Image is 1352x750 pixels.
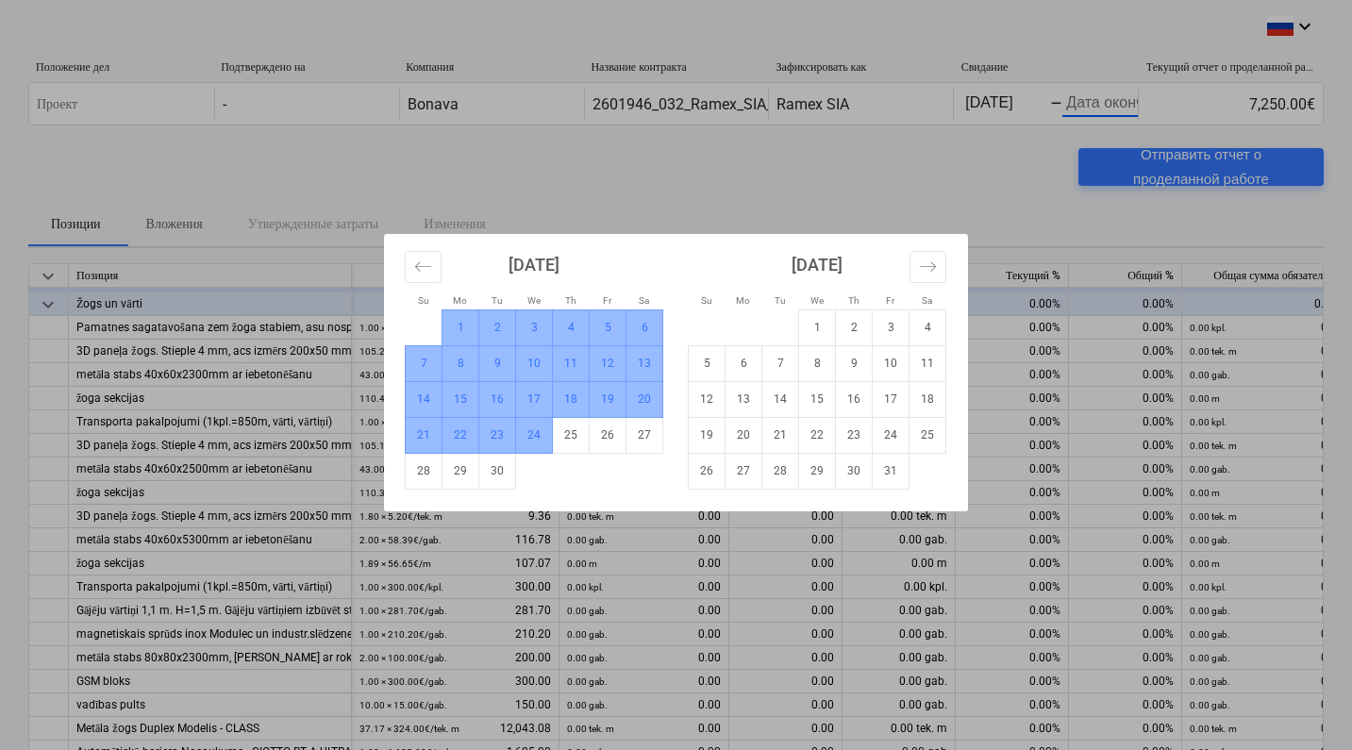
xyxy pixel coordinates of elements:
[910,345,946,381] td: Choose Saturday, October 11, 2025 as your check-out date. It's available.
[762,381,799,417] td: Choose Tuesday, October 14, 2025 as your check-out date. It's available.
[799,381,836,417] td: Choose Wednesday, October 15, 2025 as your check-out date. It's available.
[873,417,910,453] td: Choose Friday, October 24, 2025 as your check-out date. It's available.
[639,295,649,306] small: Sa
[836,345,873,381] td: Choose Thursday, October 9, 2025 as your check-out date. It's available.
[516,309,553,345] td: Choose Wednesday, September 3, 2025 as your check-out date. It's available.
[726,453,762,489] td: Choose Monday, October 27, 2025 as your check-out date. It's available.
[453,295,467,306] small: Mo
[836,309,873,345] td: Choose Thursday, October 2, 2025 as your check-out date. It's available.
[406,453,442,489] td: Choose Sunday, September 28, 2025 as your check-out date. It's available.
[799,345,836,381] td: Choose Wednesday, October 8, 2025 as your check-out date. It's available.
[442,309,479,345] td: Choose Monday, September 1, 2025 as your check-out date. It's available.
[910,251,946,283] button: Move forward to switch to the next month.
[762,453,799,489] td: Choose Tuesday, October 28, 2025 as your check-out date. It's available.
[886,295,894,306] small: Fr
[406,381,442,417] td: Choose Sunday, September 14, 2025 as your check-out date. It's available.
[726,381,762,417] td: Choose Monday, October 13, 2025 as your check-out date. It's available.
[873,381,910,417] td: Choose Friday, October 17, 2025 as your check-out date. It's available.
[689,417,726,453] td: Choose Sunday, October 19, 2025 as your check-out date. It's available.
[442,453,479,489] td: Choose Monday, September 29, 2025 as your check-out date. It's available.
[590,417,626,453] td: Choose Friday, September 26, 2025 as your check-out date. It's available.
[726,345,762,381] td: Choose Monday, October 6, 2025 as your check-out date. It's available.
[479,381,516,417] td: Choose Tuesday, September 16, 2025 as your check-out date. It's available.
[910,309,946,345] td: Choose Saturday, October 4, 2025 as your check-out date. It's available.
[726,417,762,453] td: Choose Monday, October 20, 2025 as your check-out date. It's available.
[873,345,910,381] td: Choose Friday, October 10, 2025 as your check-out date. It's available.
[910,381,946,417] td: Choose Saturday, October 18, 2025 as your check-out date. It's available.
[799,453,836,489] td: Choose Wednesday, October 29, 2025 as your check-out date. It's available.
[603,295,611,306] small: Fr
[775,295,786,306] small: Tu
[689,453,726,489] td: Choose Sunday, October 26, 2025 as your check-out date. It's available.
[405,251,442,283] button: Move backward to switch to the previous month.
[516,345,553,381] td: Choose Wednesday, September 10, 2025 as your check-out date. It's available.
[922,295,932,306] small: Sa
[418,295,429,306] small: Su
[553,309,590,345] td: Choose Thursday, September 4, 2025 as your check-out date. It's available.
[565,295,576,306] small: Th
[527,295,541,306] small: We
[590,345,626,381] td: Choose Friday, September 12, 2025 as your check-out date. It's available.
[516,417,553,453] td: Choose Wednesday, September 24, 2025 as your check-out date. It's available.
[762,345,799,381] td: Choose Tuesday, October 7, 2025 as your check-out date. It's available.
[626,381,663,417] td: Choose Saturday, September 20, 2025 as your check-out date. It's available.
[836,417,873,453] td: Choose Thursday, October 23, 2025 as your check-out date. It's available.
[873,309,910,345] td: Choose Friday, October 3, 2025 as your check-out date. It's available.
[689,381,726,417] td: Choose Sunday, October 12, 2025 as your check-out date. It's available.
[810,295,824,306] small: We
[553,417,590,453] td: Choose Thursday, September 25, 2025 as your check-out date. It's available.
[701,295,712,306] small: Su
[516,381,553,417] td: Choose Wednesday, September 17, 2025 as your check-out date. It's available.
[736,295,750,306] small: Mo
[762,417,799,453] td: Choose Tuesday, October 21, 2025 as your check-out date. It's available.
[792,255,843,275] strong: [DATE]
[442,381,479,417] td: Choose Monday, September 15, 2025 as your check-out date. It's available.
[442,417,479,453] td: Choose Monday, September 22, 2025 as your check-out date. It's available.
[910,417,946,453] td: Choose Saturday, October 25, 2025 as your check-out date. It's available.
[836,381,873,417] td: Choose Thursday, October 16, 2025 as your check-out date. It's available.
[848,295,860,306] small: Th
[799,417,836,453] td: Choose Wednesday, October 22, 2025 as your check-out date. It's available.
[626,417,663,453] td: Choose Saturday, September 27, 2025 as your check-out date. It's available.
[406,345,442,381] td: Choose Sunday, September 7, 2025 as your check-out date. It's available.
[479,309,516,345] td: Choose Tuesday, September 2, 2025 as your check-out date. It's available.
[509,255,559,275] strong: [DATE]
[553,381,590,417] td: Choose Thursday, September 18, 2025 as your check-out date. It's available.
[799,309,836,345] td: Choose Wednesday, October 1, 2025 as your check-out date. It's available.
[553,345,590,381] td: Choose Thursday, September 11, 2025 as your check-out date. It's available.
[479,417,516,453] td: Choose Tuesday, September 23, 2025 as your check-out date. It's available.
[384,234,968,511] div: Calendar
[590,381,626,417] td: Choose Friday, September 19, 2025 as your check-out date. It's available.
[626,309,663,345] td: Choose Saturday, September 6, 2025 as your check-out date. It's available.
[492,295,503,306] small: Tu
[626,345,663,381] td: Choose Saturday, September 13, 2025 as your check-out date. It's available.
[836,453,873,489] td: Choose Thursday, October 30, 2025 as your check-out date. It's available.
[442,345,479,381] td: Choose Monday, September 8, 2025 as your check-out date. It's available.
[406,417,442,453] td: Choose Sunday, September 21, 2025 as your check-out date. It's available.
[689,345,726,381] td: Choose Sunday, October 5, 2025 as your check-out date. It's available.
[590,309,626,345] td: Choose Friday, September 5, 2025 as your check-out date. It's available.
[479,345,516,381] td: Choose Tuesday, September 9, 2025 as your check-out date. It's available.
[479,453,516,489] td: Choose Tuesday, September 30, 2025 as your check-out date. It's available.
[873,453,910,489] td: Choose Friday, October 31, 2025 as your check-out date. It's available.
